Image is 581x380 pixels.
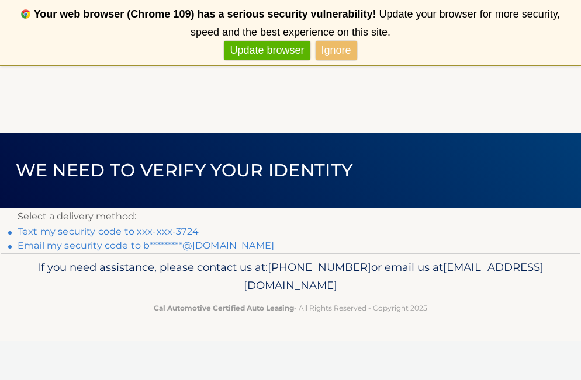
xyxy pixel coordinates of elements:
[18,240,274,251] a: Email my security code to b*********@[DOMAIN_NAME]
[154,304,294,312] strong: Cal Automotive Certified Auto Leasing
[16,159,353,181] span: We need to verify your identity
[19,258,562,295] p: If you need assistance, please contact us at: or email us at
[191,8,560,38] span: Update your browser for more security, speed and the best experience on this site.
[18,208,563,225] p: Select a delivery method:
[224,41,310,60] a: Update browser
[34,8,376,20] b: Your web browser (Chrome 109) has a serious security vulnerability!
[18,226,199,237] a: Text my security code to xxx-xxx-3724
[268,260,371,274] span: [PHONE_NUMBER]
[19,302,562,314] p: - All Rights Reserved - Copyright 2025
[316,41,357,60] a: Ignore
